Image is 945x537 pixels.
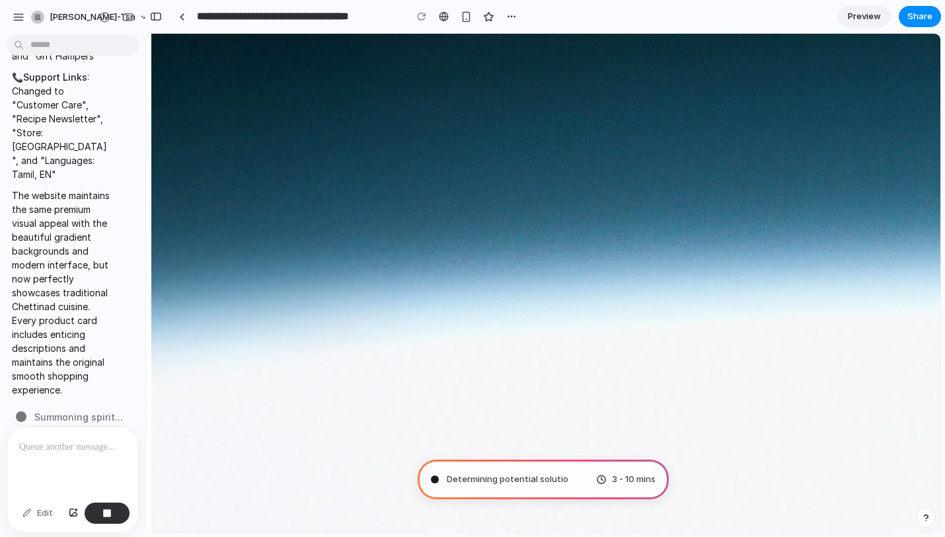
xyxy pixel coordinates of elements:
[12,70,111,181] p: 📞 : Changed to "Customer Care", "Recipe Newsletter", "Store: [GEOGRAPHIC_DATA]", and "Languages: ...
[34,410,123,424] span: Summoning spirit ...
[447,473,568,486] span: Determining potential solutio
[899,6,941,27] button: Share
[50,11,135,24] span: [PERSON_NAME]-tsn
[848,10,881,23] span: Preview
[12,188,111,397] p: The website maintains the same premium visual appeal with the beautiful gradient backgrounds and ...
[907,10,932,23] span: Share
[23,71,87,83] strong: Support Links
[612,473,656,486] span: 3 - 10 mins
[838,6,891,27] a: Preview
[26,7,156,28] button: [PERSON_NAME]-tsn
